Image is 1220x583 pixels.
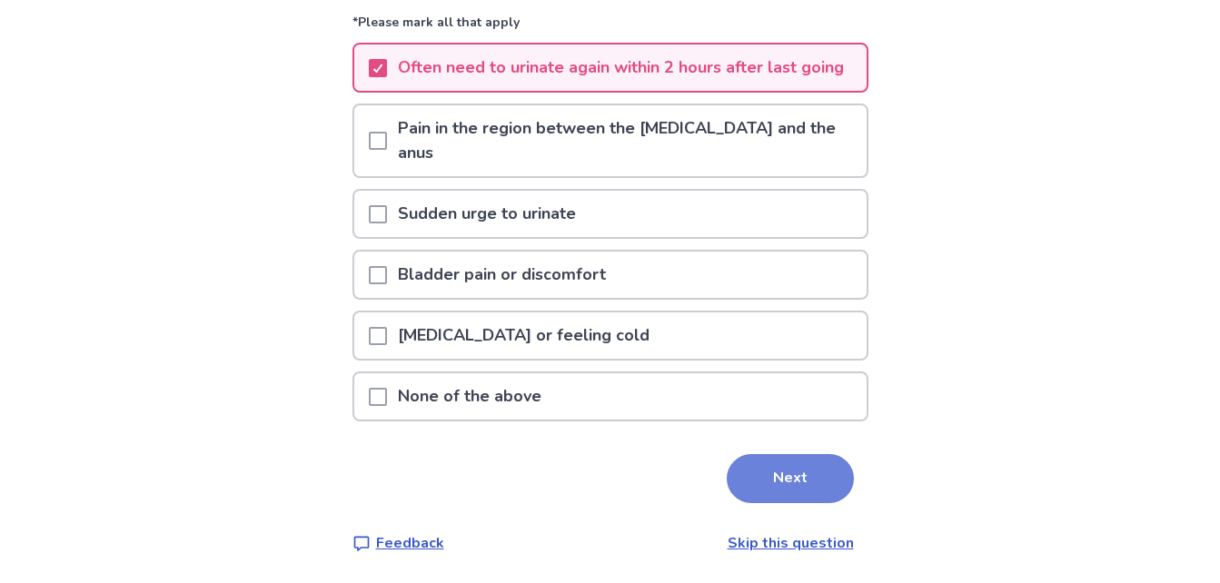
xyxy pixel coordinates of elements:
[376,532,444,554] p: Feedback
[387,44,855,91] p: Often need to urinate again within 2 hours after last going
[387,373,552,420] p: None of the above
[387,252,617,298] p: Bladder pain or discomfort
[387,191,587,237] p: Sudden urge to urinate
[352,532,444,554] a: Feedback
[387,105,867,176] p: Pain in the region between the [MEDICAL_DATA] and the anus
[387,312,660,359] p: [MEDICAL_DATA] or feeling cold
[728,533,854,553] a: Skip this question
[352,13,868,43] p: *Please mark all that apply
[727,454,854,503] button: Next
